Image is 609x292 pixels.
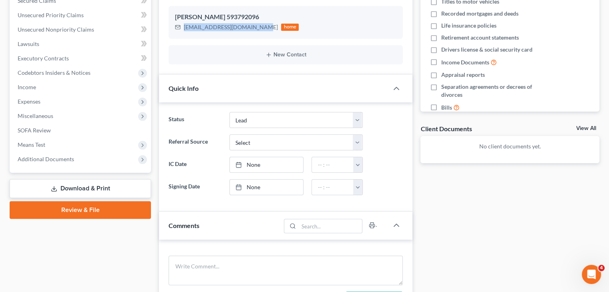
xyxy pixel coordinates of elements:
span: 4 [598,265,605,271]
span: Income [18,84,36,90]
a: View All [576,126,596,131]
div: [PERSON_NAME] 593792096 [175,12,396,22]
button: New Contact [175,52,396,58]
label: Signing Date [165,179,225,195]
a: None [230,180,303,195]
label: Referral Source [165,134,225,150]
input: -- : -- [312,180,354,195]
a: None [230,157,303,172]
span: Unsecured Nonpriority Claims [18,26,94,33]
a: Executory Contracts [11,51,151,66]
span: Miscellaneous [18,112,53,119]
span: Life insurance policies [441,22,496,30]
a: Lawsuits [11,37,151,51]
a: Unsecured Nonpriority Claims [11,22,151,37]
a: Download & Print [10,179,151,198]
span: Drivers license & social security card [441,46,533,54]
p: No client documents yet. [427,142,593,150]
span: Quick Info [169,84,199,92]
input: -- : -- [312,157,354,172]
div: Client Documents [420,124,472,133]
div: [EMAIL_ADDRESS][DOMAIN_NAME] [184,23,278,31]
iframe: Intercom live chat [582,265,601,284]
a: Review & File [10,201,151,219]
span: Executory Contracts [18,55,69,62]
a: SOFA Review [11,123,151,138]
input: Search... [299,219,362,233]
span: Recorded mortgages and deeds [441,10,519,18]
span: Unsecured Priority Claims [18,12,84,18]
span: Codebtors Insiders & Notices [18,69,90,76]
label: Status [165,112,225,128]
span: Means Test [18,141,45,148]
label: IC Date [165,157,225,173]
div: home [281,24,299,31]
span: Retirement account statements [441,34,519,42]
span: Lawsuits [18,40,39,47]
a: Unsecured Priority Claims [11,8,151,22]
span: Additional Documents [18,156,74,162]
span: SOFA Review [18,127,51,134]
span: Separation agreements or decrees of divorces [441,83,548,99]
span: Comments [169,222,199,229]
span: Expenses [18,98,40,105]
span: Income Documents [441,58,489,66]
span: Bills [441,104,452,112]
span: Appraisal reports [441,71,485,79]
